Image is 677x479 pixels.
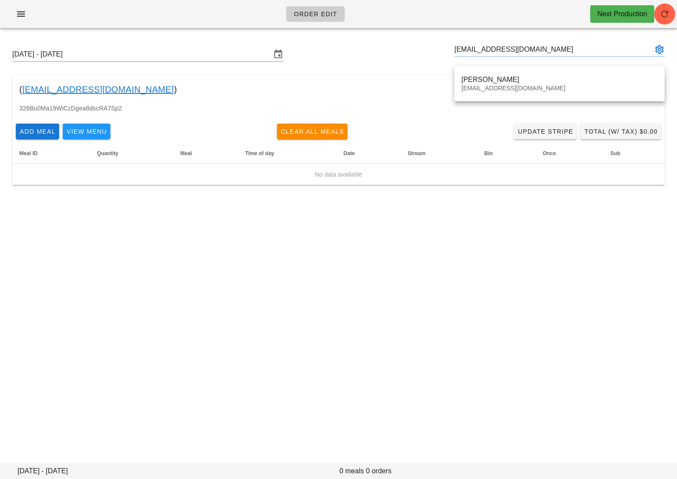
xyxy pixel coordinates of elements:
[245,150,274,156] span: Time of day
[16,124,59,139] button: Add Meal
[514,124,577,139] a: Update Stripe
[517,128,574,135] span: Update Stripe
[654,44,665,55] button: appended action
[408,150,425,156] span: Stream
[603,143,665,164] th: Sub: Not sorted. Activate to sort ascending.
[461,75,658,84] div: [PERSON_NAME]
[294,11,337,18] span: Order Edit
[584,128,658,135] span: Total (w/ Tax) $0.00
[280,128,344,135] span: Clear All Meals
[12,143,90,164] th: Meal ID: Not sorted. Activate to sort ascending.
[66,128,107,135] span: View Menu
[12,75,665,103] div: ( ) full ( full )
[477,143,536,164] th: Bin: Not sorted. Activate to sort ascending.
[344,150,355,156] span: Date
[277,124,348,139] button: Clear All Meals
[90,143,173,164] th: Quantity: Not sorted. Activate to sort ascending.
[543,150,556,156] span: Once
[337,143,401,164] th: Date: Not sorted. Activate to sort ascending.
[238,143,336,164] th: Time of day: Not sorted. Activate to sort ascending.
[610,150,620,156] span: Sub
[536,143,603,164] th: Once: Not sorted. Activate to sort ascending.
[286,6,345,22] a: Order Edit
[173,143,238,164] th: Meal: Not sorted. Activate to sort ascending.
[22,82,174,96] a: [EMAIL_ADDRESS][DOMAIN_NAME]
[454,43,652,57] input: Search by email or name
[484,150,493,156] span: Bin
[597,9,647,19] div: Next Production
[19,128,56,135] span: Add Meal
[401,143,477,164] th: Stream: Not sorted. Activate to sort ascending.
[63,124,110,139] button: View Menu
[19,150,38,156] span: Meal ID
[580,124,661,139] button: Total (w/ Tax) $0.00
[461,85,658,92] div: [EMAIL_ADDRESS][DOMAIN_NAME]
[180,150,192,156] span: Meal
[97,150,118,156] span: Quantity
[12,164,665,185] td: No data available
[12,103,665,120] div: 326Bu0Ma19WiCzDgea8dscRA7Sp2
